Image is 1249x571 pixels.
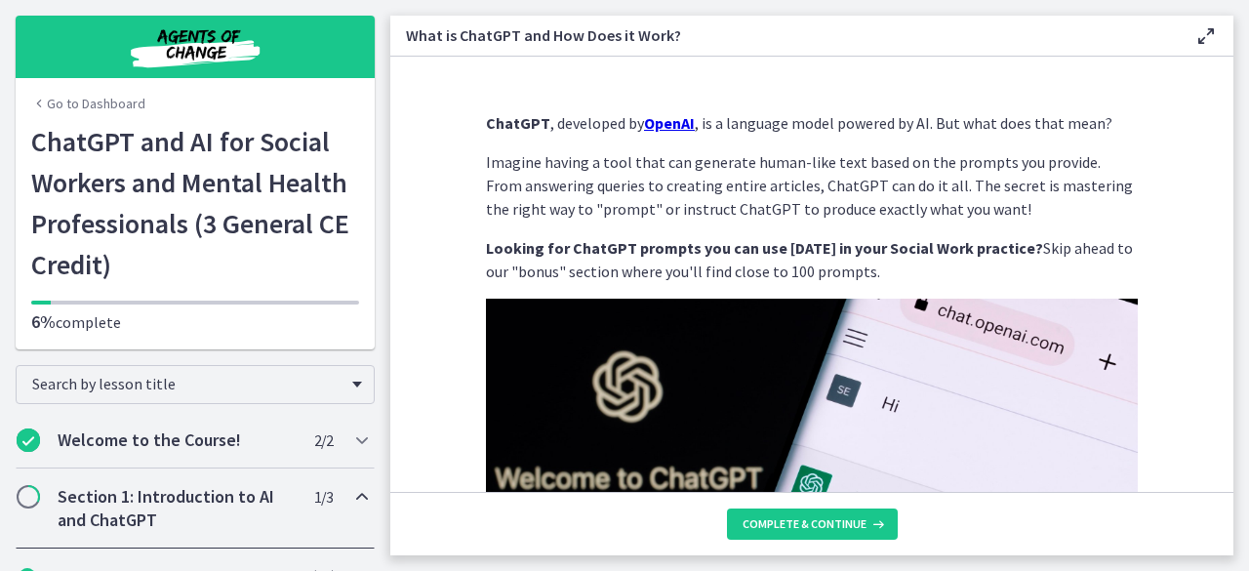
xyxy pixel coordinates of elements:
[486,236,1138,283] p: Skip ahead to our "bonus" section where you'll find close to 100 prompts.
[32,374,342,393] span: Search by lesson title
[58,428,296,452] h2: Welcome to the Course!
[31,310,56,333] span: 6%
[31,121,359,285] h1: ChatGPT and AI for Social Workers and Mental Health Professionals (3 General CE Credit)
[16,365,375,404] div: Search by lesson title
[406,23,1163,47] h3: What is ChatGPT and How Does it Work?
[31,310,359,334] p: complete
[486,150,1138,221] p: Imagine having a tool that can generate human-like text based on the prompts you provide. From an...
[486,113,550,133] strong: ChatGPT
[58,485,296,532] h2: Section 1: Introduction to AI and ChatGPT
[314,428,333,452] span: 2 / 2
[743,516,866,532] span: Complete & continue
[314,485,333,509] span: 1 / 3
[727,509,898,540] button: Complete & continue
[31,94,145,113] a: Go to Dashboard
[486,111,1138,135] p: , developed by , is a language model powered by AI. But what does that mean?
[78,23,312,70] img: Agents of Change Social Work Test Prep
[644,113,695,133] a: OpenAI
[486,238,1043,258] strong: Looking for ChatGPT prompts you can use [DATE] in your Social Work practice?
[17,428,40,452] i: Completed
